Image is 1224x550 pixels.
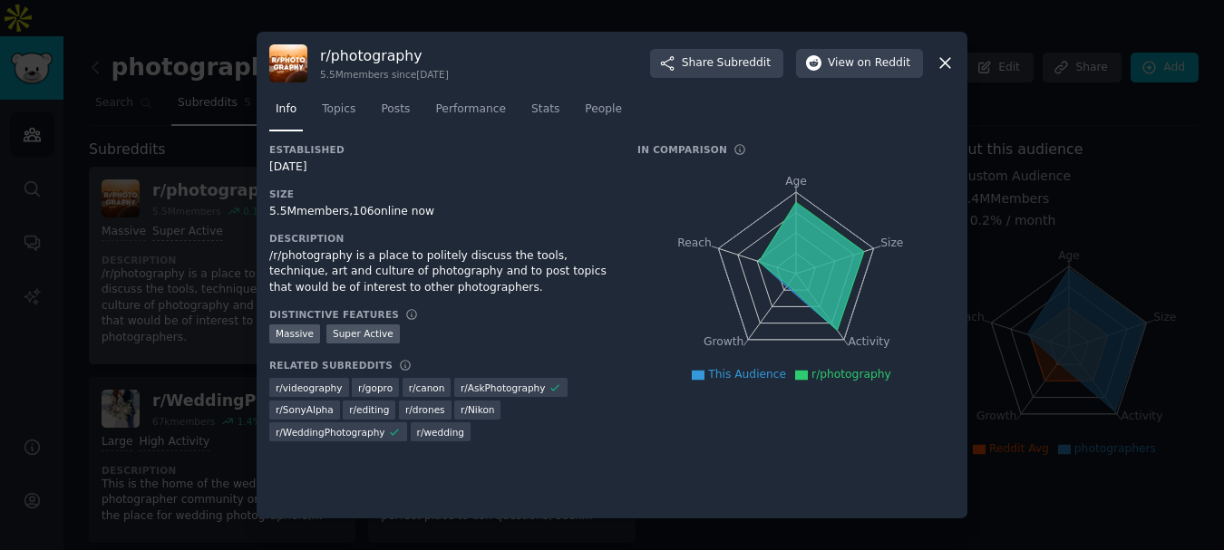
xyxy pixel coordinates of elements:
[525,95,566,132] a: Stats
[785,175,807,188] tspan: Age
[269,204,612,220] div: 5.5M members, 106 online now
[326,324,400,343] div: Super Active
[269,359,393,371] h3: Related Subreddits
[435,101,506,118] span: Performance
[578,95,628,132] a: People
[682,55,771,72] span: Share
[269,95,303,132] a: Info
[349,403,389,416] span: r/ editing
[585,101,622,118] span: People
[358,381,393,394] span: r/ gopro
[409,381,445,394] span: r/ canon
[320,46,449,65] h3: r/ photography
[381,101,410,118] span: Posts
[796,49,923,78] button: Viewon Reddit
[637,143,727,156] h3: In Comparison
[461,403,494,416] span: r/ Nikon
[650,49,783,78] button: ShareSubreddit
[316,95,362,132] a: Topics
[322,101,355,118] span: Topics
[276,101,296,118] span: Info
[858,55,910,72] span: on Reddit
[276,403,334,416] span: r/ SonyAlpha
[704,335,743,348] tspan: Growth
[405,403,445,416] span: r/ drones
[269,143,612,156] h3: Established
[276,426,385,439] span: r/ WeddingPhotography
[461,381,546,394] span: r/ AskPhotography
[429,95,512,132] a: Performance
[269,324,320,343] div: Massive
[269,188,612,200] h3: Size
[269,159,612,176] div: [DATE]
[269,44,307,82] img: photography
[320,68,449,81] div: 5.5M members since [DATE]
[269,248,612,296] div: /r/photography is a place to politely discuss the tools, technique, art and culture of photograph...
[708,368,786,381] span: This Audience
[811,368,891,381] span: r/photography
[677,236,712,248] tspan: Reach
[269,308,399,321] h3: Distinctive Features
[269,232,612,245] h3: Description
[374,95,416,132] a: Posts
[717,55,771,72] span: Subreddit
[531,101,559,118] span: Stats
[880,236,903,248] tspan: Size
[417,426,464,439] span: r/ wedding
[828,55,910,72] span: View
[276,381,343,394] span: r/ videography
[849,335,890,348] tspan: Activity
